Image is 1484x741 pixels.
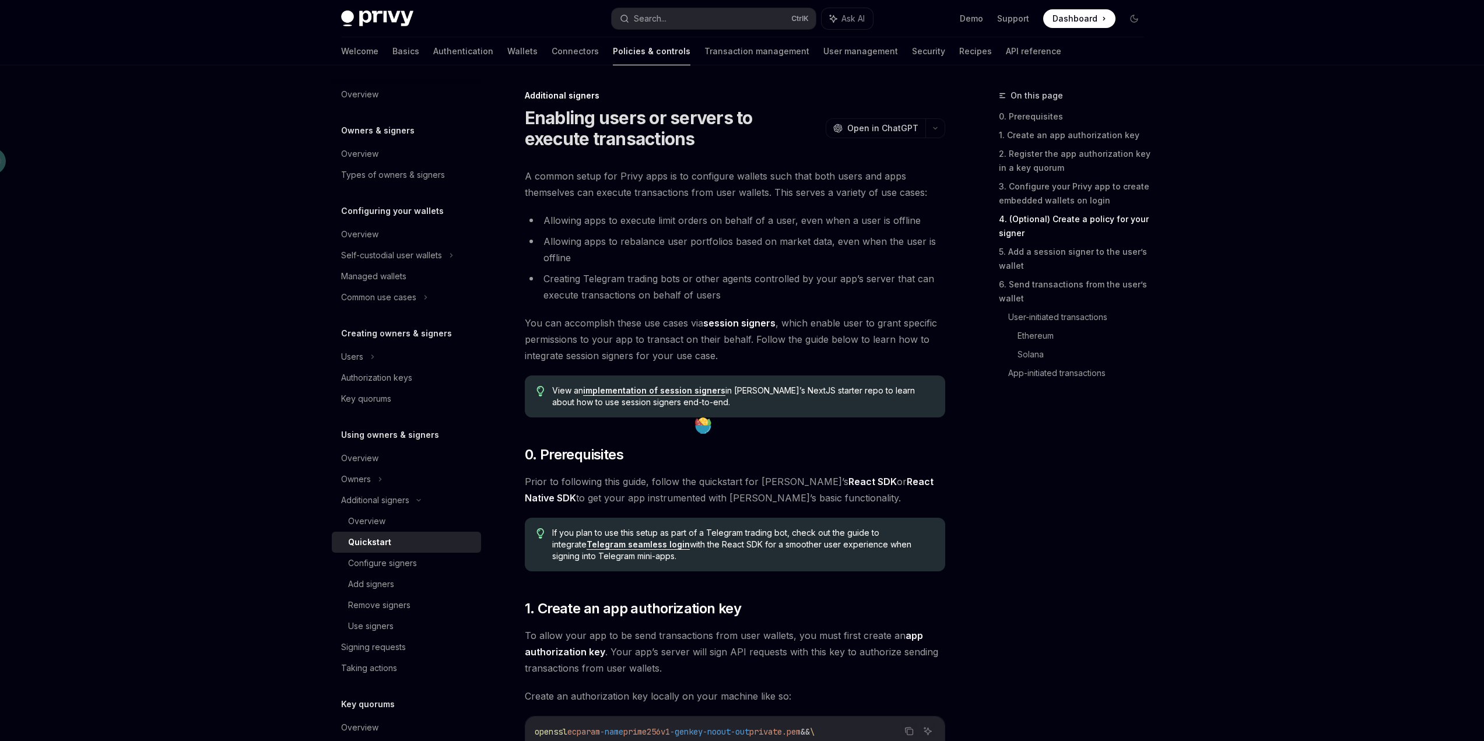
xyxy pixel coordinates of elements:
a: 3. Configure your Privy app to create embedded wallets on login [999,177,1153,210]
a: Overview [332,143,481,164]
span: -genkey [670,726,703,737]
span: To allow your app to be send transactions from user wallets, you must first create an . Your app’... [525,627,945,676]
span: prime256v1 [623,726,670,737]
button: Ask AI [822,8,873,29]
a: Quickstart [332,532,481,553]
img: dark logo [341,10,413,27]
div: Overview [341,87,378,101]
span: -noout [703,726,731,737]
a: implementation of session signers [583,385,725,396]
a: Remove signers [332,595,481,616]
a: Managed wallets [332,266,481,287]
a: 2. Register the app authorization key in a key quorum [999,145,1153,177]
svg: Tip [536,528,545,539]
li: Allowing apps to execute limit orders on behalf of a user, even when a user is offline [525,212,945,229]
a: Add signers [332,574,481,595]
span: -name [600,726,623,737]
span: Open in ChatGPT [847,122,918,134]
a: Ethereum [1018,326,1153,345]
a: User management [823,37,898,65]
a: Dashboard [1043,9,1115,28]
h1: Enabling users or servers to execute transactions [525,107,821,149]
a: Taking actions [332,658,481,679]
div: Overview [341,451,378,465]
div: Remove signers [348,598,411,612]
button: Copy the contents from the code block [901,724,917,739]
a: 1. Create an app authorization key [999,126,1153,145]
a: Overview [332,511,481,532]
span: Create an authorization key locally on your machine like so: [525,688,945,704]
a: Demo [960,13,983,24]
div: Signing requests [341,640,406,654]
h5: Configuring your wallets [341,204,444,218]
div: Configure signers [348,556,417,570]
div: Additional signers [341,493,409,507]
a: Transaction management [704,37,809,65]
a: Policies & controls [613,37,690,65]
div: Types of owners & signers [341,168,445,182]
button: Ask AI [920,724,935,739]
a: 4. (Optional) Create a policy for your signer [999,210,1153,243]
a: 0. Prerequisites [999,107,1153,126]
span: On this page [1011,89,1063,103]
button: Toggle dark mode [1125,9,1143,28]
li: Allowing apps to rebalance user portfolios based on market data, even when the user is offline [525,233,945,266]
div: Additional signers [525,90,945,101]
a: Overview [332,717,481,738]
span: Dashboard [1053,13,1097,24]
span: \ [810,726,815,737]
a: Overview [332,84,481,105]
a: 5. Add a session signer to the user’s wallet [999,243,1153,275]
a: Recipes [959,37,992,65]
a: Types of owners & signers [332,164,481,185]
div: Users [341,350,363,364]
a: Authentication [433,37,493,65]
a: session signers [703,317,776,329]
span: openssl [535,726,567,737]
span: If you plan to use this setup as part of a Telegram trading bot, check out the guide to integrate... [552,527,933,562]
div: Common use cases [341,290,416,304]
button: Search...CtrlK [612,8,816,29]
a: Security [912,37,945,65]
span: 0. Prerequisites [525,445,623,464]
a: App-initiated transactions [1008,364,1153,382]
div: Overview [341,721,378,735]
span: A common setup for Privy apps is to configure wallets such that both users and apps themselves ca... [525,168,945,201]
li: Creating Telegram trading bots or other agents controlled by your app’s server that can execute t... [525,271,945,303]
div: Add signers [348,577,394,591]
a: Use signers [332,616,481,637]
div: Self-custodial user wallets [341,248,442,262]
span: -out [731,726,749,737]
a: 6. Send transactions from the user’s wallet [999,275,1153,308]
h5: Using owners & signers [341,428,439,442]
div: Authorization keys [341,371,412,385]
div: Key quorums [341,392,391,406]
a: Signing requests [332,637,481,658]
a: React SDK [848,476,897,488]
button: Open in ChatGPT [826,118,925,138]
span: View an in [PERSON_NAME]’s NextJS starter repo to learn about how to use session signers end-to-end. [552,385,933,408]
a: Overview [332,448,481,469]
a: Telegram seamless login [587,539,690,550]
a: Key quorums [332,388,481,409]
svg: Tip [536,386,545,396]
a: API reference [1006,37,1061,65]
div: Overview [348,514,385,528]
a: Wallets [507,37,538,65]
a: Authorization keys [332,367,481,388]
a: Overview [332,224,481,245]
a: Configure signers [332,553,481,574]
h5: Owners & signers [341,124,415,138]
span: Prior to following this guide, follow the quickstart for [PERSON_NAME]’s or to get your app instr... [525,473,945,506]
span: ecparam [567,726,600,737]
div: Quickstart [348,535,391,549]
h5: Key quorums [341,697,395,711]
span: Ctrl K [791,14,809,23]
a: Welcome [341,37,378,65]
div: Owners [341,472,371,486]
span: && [801,726,810,737]
span: private.pem [749,726,801,737]
h5: Creating owners & signers [341,326,452,340]
div: Use signers [348,619,394,633]
a: Basics [392,37,419,65]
